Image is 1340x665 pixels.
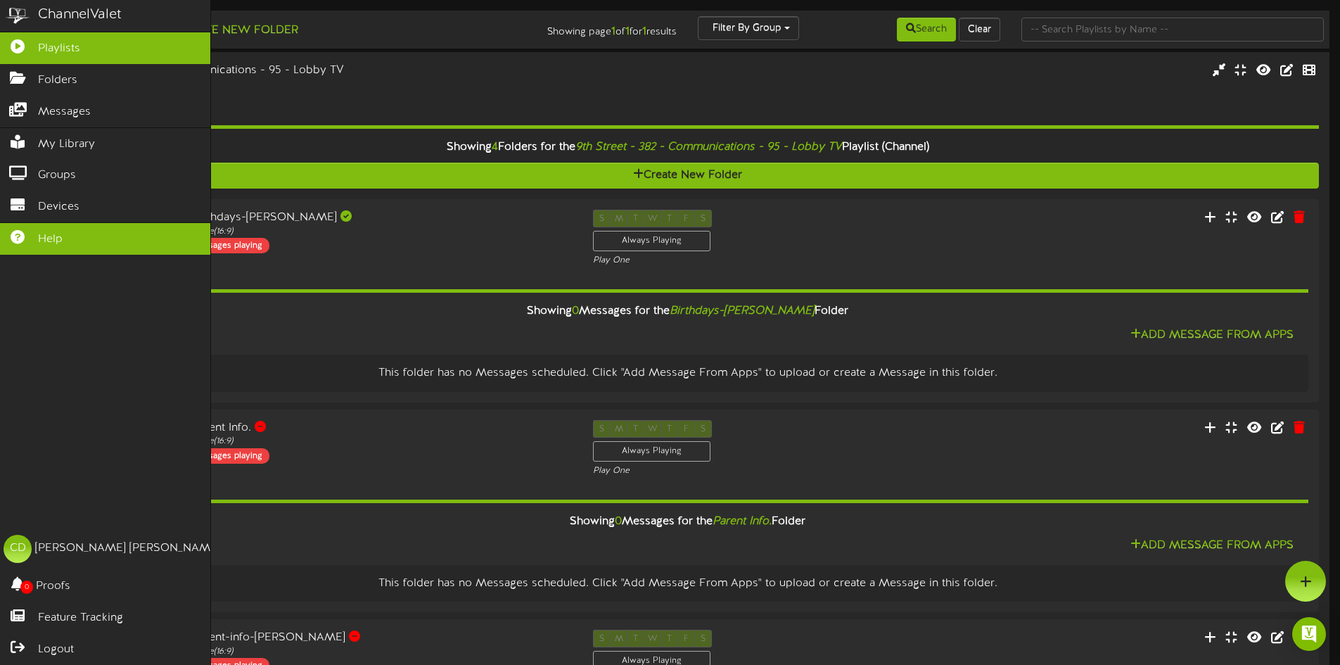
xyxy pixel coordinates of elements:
span: 0 [20,581,33,594]
strong: 1 [611,25,615,38]
div: Landscape ( 16:9 ) [172,436,572,448]
span: My Library [38,137,95,153]
button: Filter By Group [698,16,799,40]
div: Showing Messages for the Folder [56,507,1319,537]
div: Play One [593,255,888,267]
div: # 1772 [56,91,570,103]
div: ChannelValet [38,5,122,25]
div: Birthdays-[PERSON_NAME] [172,210,572,226]
strong: 1 [625,25,630,38]
span: Groups [38,167,76,184]
div: CD [4,535,32,563]
div: Landscape ( 16:9 ) [56,79,570,91]
div: [PERSON_NAME] [PERSON_NAME] [35,540,220,557]
div: Always Playing [593,441,710,462]
div: 9th Street - 382 - Communications - 95 - Lobby TV [56,63,570,79]
span: Playlists [38,41,80,57]
span: Devices [38,199,79,215]
button: Add Message From Apps [1126,537,1298,555]
div: Showing Messages for the Folder [56,296,1319,327]
span: Folders [38,72,77,89]
span: 0 [615,515,622,528]
i: 9th Street - 382 - Communications - 95 - Lobby TV [575,141,842,153]
span: 0 [572,305,579,317]
strong: 1 [642,25,646,38]
div: Parent Info. [172,420,572,436]
div: Showing Folders for the Playlist (Channel) [46,132,1329,163]
div: Play One [593,465,888,477]
div: Landscape ( 16:9 ) [172,646,572,658]
div: This folder has no Messages scheduled. Click "Add Message From Apps" to upload or create a Messag... [77,576,1298,592]
div: Landscape ( 16:9 ) [172,226,572,238]
button: Create New Folder [162,22,302,39]
span: Proofs [36,578,70,595]
i: Birthdays-[PERSON_NAME] [670,305,815,317]
div: Parent-info-[PERSON_NAME] [172,630,572,646]
span: Feature Tracking [38,610,123,626]
button: Search [897,18,956,42]
span: Logout [38,642,74,658]
div: 0 messages playing [179,448,269,464]
i: Parent Info. [713,515,772,528]
div: Showing page of for results [472,16,687,40]
div: Open Intercom Messenger [1292,617,1326,651]
div: 0 messages playing [179,238,269,253]
span: 4 [492,141,498,153]
span: Help [38,232,63,248]
button: Add Message From Apps [1126,327,1298,344]
input: -- Search Playlists by Name -- [1021,18,1324,42]
button: Create New Folder [56,163,1319,189]
div: Always Playing [593,231,710,251]
button: Clear [959,18,1000,42]
div: This folder has no Messages scheduled. Click "Add Message From Apps" to upload or create a Messag... [77,365,1298,381]
span: Messages [38,104,91,120]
